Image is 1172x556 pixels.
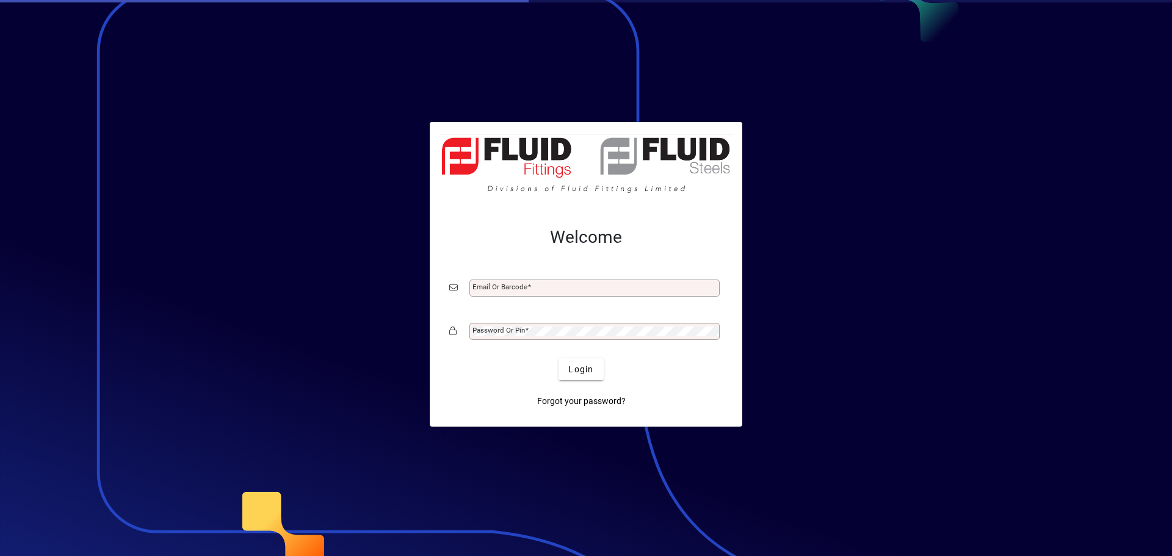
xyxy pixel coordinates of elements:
h2: Welcome [449,227,723,248]
span: Forgot your password? [537,395,626,408]
mat-label: Password or Pin [472,326,525,334]
button: Login [559,358,603,380]
a: Forgot your password? [532,390,631,412]
span: Login [568,363,593,376]
mat-label: Email or Barcode [472,283,527,291]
